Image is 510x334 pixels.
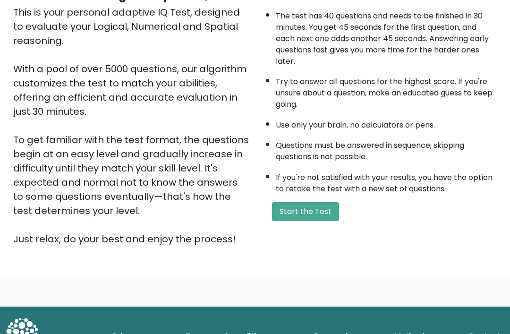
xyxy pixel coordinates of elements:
[276,135,497,163] li: Questions must be answered in sequence; skipping questions is not possible.
[276,115,497,131] li: Use only your brain, no calculators or pens.
[13,5,249,246] div: This is your personal adaptive IQ Test, designed to evaluate your Logical, Numerical and Spatial ...
[276,71,497,110] li: Try to answer all questions for the highest score. If you're unsure about a question, make an edu...
[276,6,497,67] li: The test has 40 questions and needs to be finished in 30 minutes. You get 45 seconds for the firs...
[276,167,497,195] li: If you're not satisfied with your results, you have the option to retake the test with a new set ...
[272,202,339,221] button: Start the Test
